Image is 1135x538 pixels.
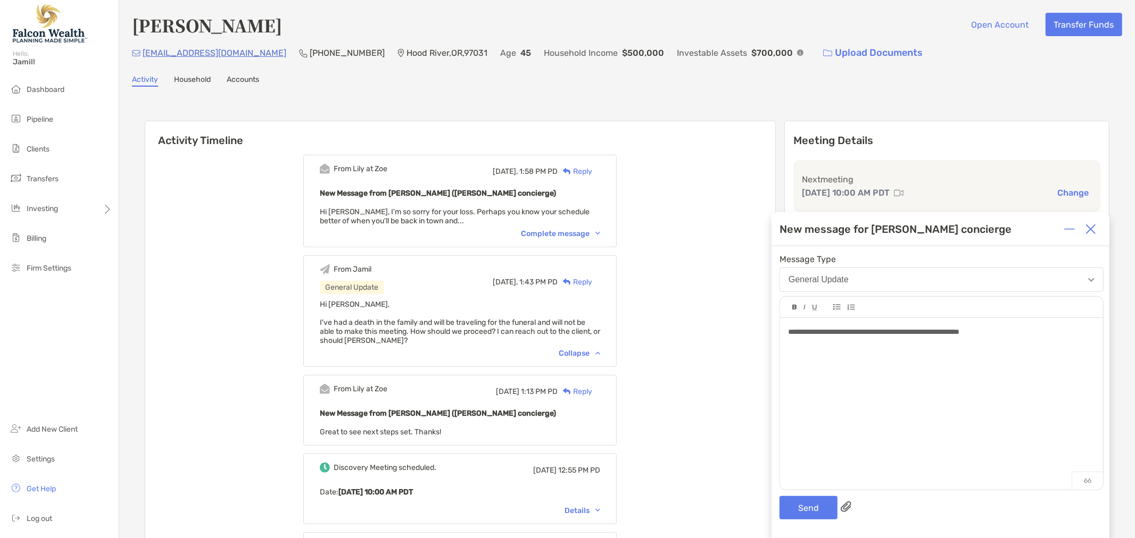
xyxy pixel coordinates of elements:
[677,46,747,60] p: Investable Assets
[320,164,330,174] img: Event icon
[622,46,664,60] p: $500,000
[1046,13,1122,36] button: Transfer Funds
[559,349,600,358] div: Collapse
[27,514,52,523] span: Log out
[595,509,600,512] img: Chevron icon
[533,466,557,475] span: [DATE]
[963,13,1037,36] button: Open Account
[802,186,890,199] p: [DATE] 10:00 AM PDT
[519,278,558,287] span: 1:43 PM PD
[780,496,838,519] button: Send
[132,50,140,56] img: Email Icon
[558,166,592,177] div: Reply
[10,482,22,494] img: get-help icon
[521,387,558,396] span: 1:13 PM PD
[563,388,571,395] img: Reply icon
[143,46,286,60] p: [EMAIL_ADDRESS][DOMAIN_NAME]
[10,231,22,244] img: billing icon
[812,305,817,310] img: Editor control icon
[751,46,793,60] p: $700,000
[132,13,282,37] h4: [PERSON_NAME]
[1072,472,1103,490] p: 66
[789,275,849,284] div: General Update
[132,75,158,87] a: Activity
[802,173,1092,186] p: Next meeting
[1088,278,1095,282] img: Open dropdown arrow
[174,75,211,87] a: Household
[496,387,519,396] span: [DATE]
[558,276,592,288] div: Reply
[521,229,600,238] div: Complete message
[27,425,78,434] span: Add New Client
[27,174,59,183] span: Transfers
[334,265,371,274] div: From Jamil
[338,487,413,497] b: [DATE] 10:00 AM PDT
[563,168,571,175] img: Reply icon
[320,300,600,345] span: Hi [PERSON_NAME], I've had a death in the family and will be traveling for the funeral and will n...
[803,305,806,310] img: Editor control icon
[334,164,387,173] div: From Lily at Zoe
[407,46,487,60] p: Hood River , OR , 97031
[13,4,87,43] img: Falcon Wealth Planning Logo
[10,201,22,214] img: investing icon
[520,46,531,60] p: 45
[595,232,600,235] img: Chevron icon
[558,466,600,475] span: 12:55 PM PD
[780,267,1104,292] button: General Update
[10,112,22,125] img: pipeline icon
[493,278,518,287] span: [DATE],
[227,75,259,87] a: Accounts
[334,384,387,393] div: From Lily at Zoe
[320,427,441,436] span: Great to see next steps set. Thanks!
[320,281,384,294] div: General Update
[10,82,22,95] img: dashboard icon
[544,46,618,60] p: Household Income
[780,254,1104,264] span: Message Type
[10,422,22,435] img: add_new_client icon
[558,386,592,397] div: Reply
[10,172,22,184] img: transfers icon
[1086,224,1096,234] img: Close
[816,41,930,64] a: Upload Documents
[10,261,22,274] img: firm-settings icon
[841,501,851,512] img: paperclip attachments
[1054,187,1092,198] button: Change
[797,49,803,56] img: Info Icon
[500,46,516,60] p: Age
[10,452,22,465] img: settings icon
[563,279,571,285] img: Reply icon
[823,49,832,57] img: button icon
[27,115,53,124] span: Pipeline
[793,134,1100,147] p: Meeting Details
[320,207,590,225] span: Hi [PERSON_NAME], I'm so sorry for your loss. Perhaps you know your schedule better of when you'l...
[780,223,1012,236] div: New message for [PERSON_NAME] concierge
[792,305,797,310] img: Editor control icon
[320,409,556,418] b: New Message from [PERSON_NAME] ([PERSON_NAME] concierge)
[310,46,385,60] p: [PHONE_NUMBER]
[847,304,855,310] img: Editor control icon
[320,189,556,198] b: New Message from [PERSON_NAME] ([PERSON_NAME] concierge)
[519,167,558,176] span: 1:58 PM PD
[565,506,600,515] div: Details
[27,484,56,493] span: Get Help
[27,204,58,213] span: Investing
[493,167,518,176] span: [DATE],
[1064,224,1075,234] img: Expand or collapse
[27,234,46,243] span: Billing
[320,463,330,473] img: Event icon
[320,264,330,274] img: Event icon
[894,189,904,197] img: communication type
[13,57,112,66] span: Jamil!
[10,142,22,155] img: clients icon
[397,49,404,57] img: Location Icon
[27,85,64,94] span: Dashboard
[320,485,600,499] p: Date :
[299,49,308,57] img: Phone Icon
[10,511,22,524] img: logout icon
[27,145,49,154] span: Clients
[833,304,841,310] img: Editor control icon
[27,455,55,464] span: Settings
[27,264,71,273] span: Firm Settings
[320,384,330,394] img: Event icon
[145,121,775,147] h6: Activity Timeline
